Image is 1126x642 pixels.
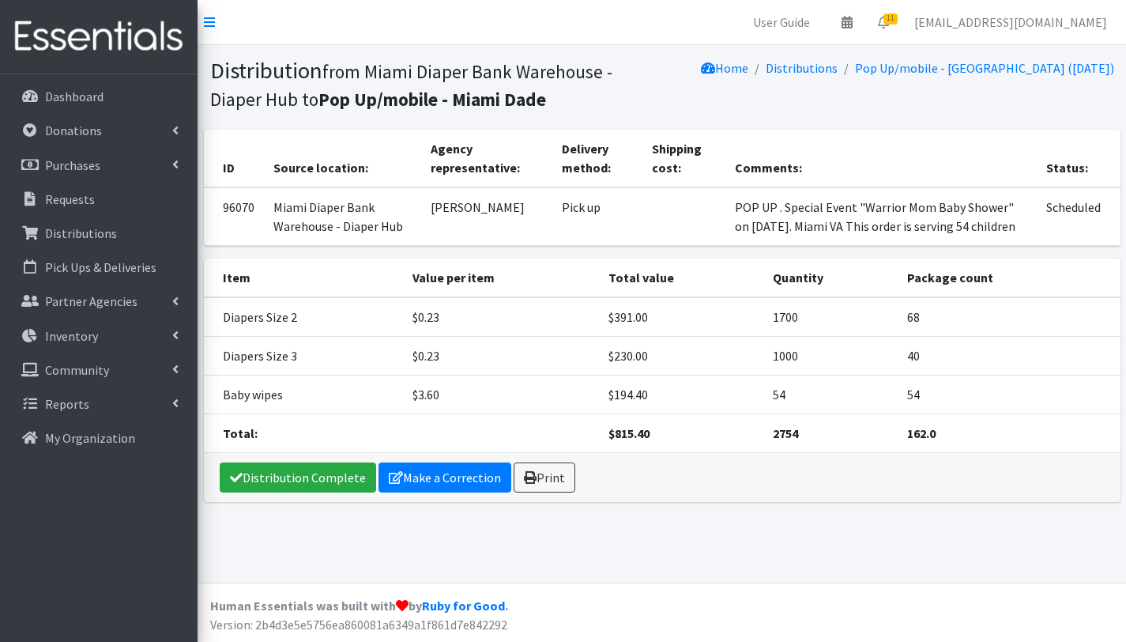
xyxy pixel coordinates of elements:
td: 54 [763,376,898,414]
p: Donations [45,123,102,138]
a: Ruby for Good [422,598,505,614]
td: Diapers Size 3 [204,337,403,376]
strong: 2754 [773,425,798,441]
th: Comments: [725,130,1037,187]
td: $0.23 [403,297,599,337]
td: $230.00 [599,337,763,376]
td: Pick up [552,187,642,246]
td: 68 [898,297,1120,337]
p: Purchases [45,157,100,173]
th: Quantity [763,259,898,297]
td: [PERSON_NAME] [421,187,552,246]
th: Package count [898,259,1120,297]
td: 54 [898,376,1120,414]
a: Distribution Complete [220,463,376,493]
a: Pick Ups & Deliveries [6,251,191,283]
p: Dashboard [45,89,104,104]
a: Home [701,60,748,76]
a: My Organization [6,422,191,454]
th: Agency representative: [421,130,552,187]
a: [EMAIL_ADDRESS][DOMAIN_NAME] [902,6,1120,38]
th: ID [204,130,264,187]
a: Donations [6,115,191,146]
td: Baby wipes [204,376,403,414]
p: Distributions [45,225,117,241]
a: Print [514,463,575,493]
span: Version: 2b4d3e5e5756ea860081a6349a1f861d7e842292 [210,617,507,633]
p: Requests [45,191,95,207]
th: Value per item [403,259,599,297]
td: 1000 [763,337,898,376]
th: Item [204,259,403,297]
strong: $815.40 [608,425,650,441]
th: Shipping cost: [642,130,725,187]
a: Pop Up/mobile - [GEOGRAPHIC_DATA] ([DATE]) [855,60,1114,76]
td: $0.23 [403,337,599,376]
strong: 162.0 [907,425,936,441]
b: Pop Up/mobile - Miami Dade [318,88,546,111]
td: $391.00 [599,297,763,337]
td: 1700 [763,297,898,337]
p: Reports [45,396,89,412]
a: 11 [865,6,902,38]
span: 11 [883,13,898,25]
th: Source location: [264,130,422,187]
p: Partner Agencies [45,293,137,309]
a: Distributions [6,217,191,249]
p: Inventory [45,328,98,344]
small: from Miami Diaper Bank Warehouse - Diaper Hub to [210,60,612,111]
td: POP UP . Special Event "Warrior Mom Baby Shower" on [DATE]. Miami VA This order is serving 54 chi... [725,187,1037,246]
td: $194.40 [599,376,763,414]
p: Community [45,362,109,378]
a: User Guide [740,6,823,38]
td: $3.60 [403,376,599,414]
td: Scheduled [1037,187,1120,246]
td: Diapers Size 2 [204,297,403,337]
th: Status: [1037,130,1120,187]
a: Dashboard [6,81,191,112]
a: Distributions [766,60,838,76]
td: Miami Diaper Bank Warehouse - Diaper Hub [264,187,422,246]
th: Total value [599,259,763,297]
a: Requests [6,183,191,215]
p: Pick Ups & Deliveries [45,259,156,275]
a: Purchases [6,149,191,181]
a: Inventory [6,320,191,352]
a: Make a Correction [378,463,511,493]
strong: Total: [223,425,258,441]
th: Delivery method: [552,130,642,187]
td: 96070 [204,187,264,246]
a: Reports [6,388,191,420]
h1: Distribution [210,57,657,111]
a: Partner Agencies [6,285,191,317]
td: 40 [898,337,1120,376]
p: My Organization [45,430,135,446]
img: HumanEssentials [6,10,191,63]
a: Community [6,354,191,386]
strong: Human Essentials was built with by . [210,598,508,614]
